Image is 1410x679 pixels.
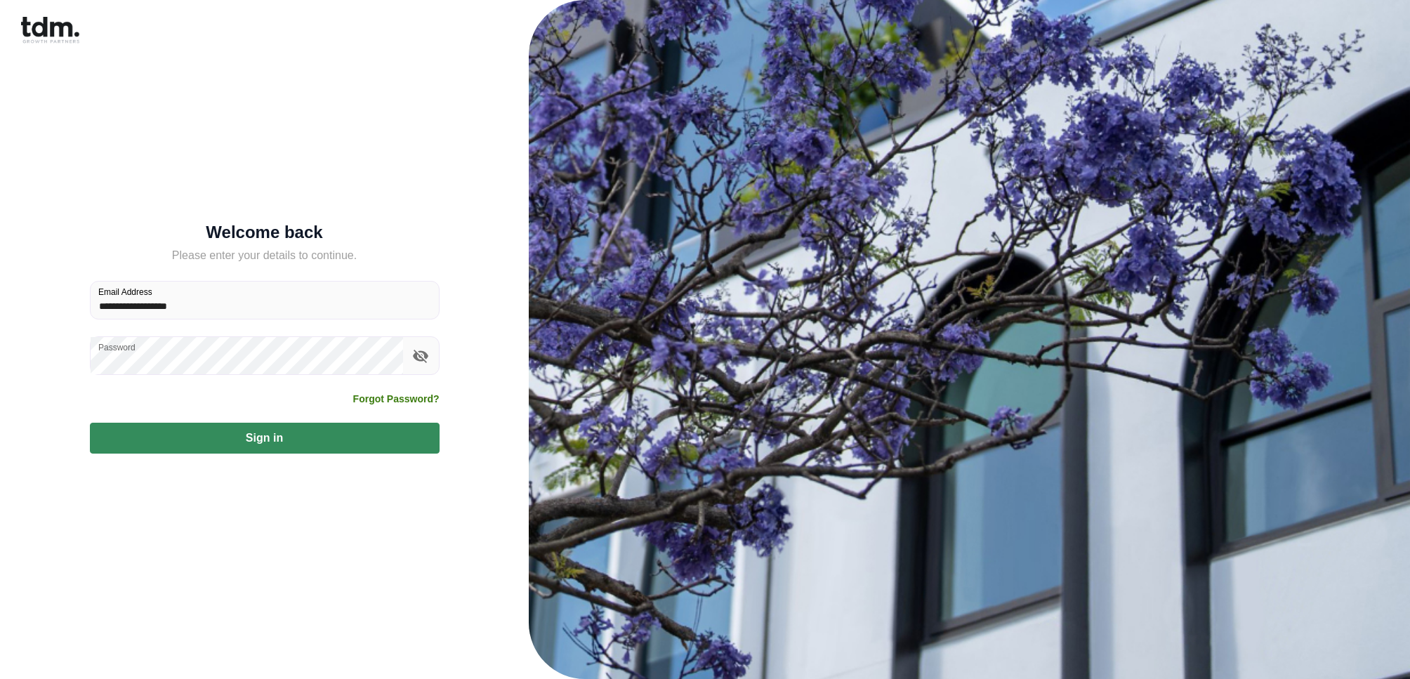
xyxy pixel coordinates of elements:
[98,286,152,298] label: Email Address
[90,247,440,264] h5: Please enter your details to continue.
[409,344,433,368] button: toggle password visibility
[90,225,440,239] h5: Welcome back
[98,341,136,353] label: Password
[353,392,440,406] a: Forgot Password?
[90,423,440,454] button: Sign in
